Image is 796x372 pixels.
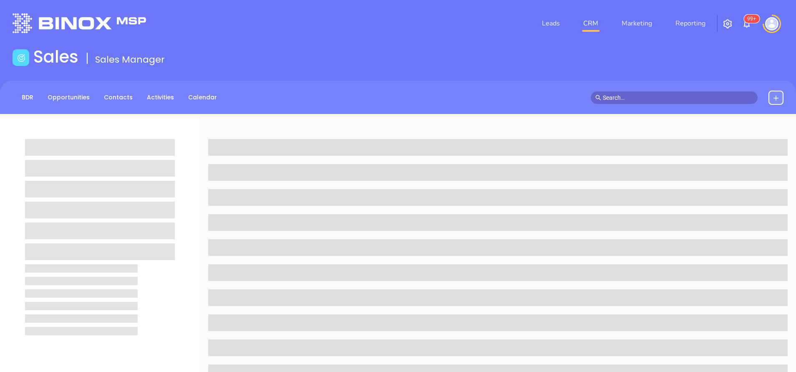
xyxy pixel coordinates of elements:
[580,15,602,32] a: CRM
[142,91,179,104] a: Activities
[672,15,709,32] a: Reporting
[744,15,759,23] sup: 100
[99,91,138,104] a: Contacts
[95,53,165,66] span: Sales Manager
[595,95,601,101] span: search
[742,19,752,29] img: iconNotification
[33,47,78,67] h1: Sales
[43,91,95,104] a: Opportunities
[539,15,563,32] a: Leads
[13,13,146,33] img: logo
[618,15,655,32] a: Marketing
[183,91,222,104] a: Calendar
[603,93,753,102] input: Search…
[765,17,778,30] img: user
[723,19,733,29] img: iconSetting
[17,91,38,104] a: BDR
